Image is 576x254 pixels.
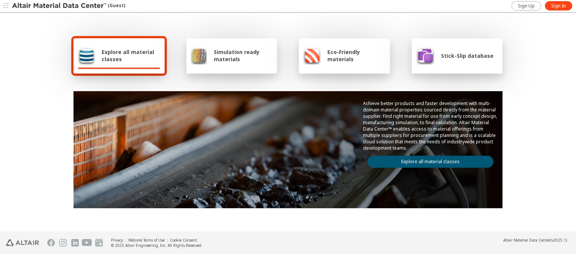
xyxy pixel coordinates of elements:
span: Simulation ready materials [214,48,273,63]
img: Eco-Friendly materials [303,47,321,65]
span: Explore all material classes [102,48,160,63]
span: Sign In [551,3,566,9]
a: Sign In [545,1,572,11]
span: Stick-Slip database [441,52,493,59]
a: Explore all material classes [367,156,493,168]
div: (v2025.1) [503,237,567,243]
a: Sign Up [511,1,541,11]
img: Explore all material classes [78,47,95,65]
div: (Guest) [12,2,125,10]
a: Website Terms of Use [128,237,165,243]
span: Eco-Friendly materials [327,48,385,63]
img: Altair Engineering [6,239,39,246]
a: Privacy [111,237,123,243]
a: Cookie Consent [170,237,197,243]
img: Altair Material Data Center [12,2,108,10]
div: © 2025 Altair Engineering, Inc. All Rights Reserved. [111,243,202,248]
p: Achieve better products and faster development with multi-domain material properties sourced dire... [363,100,498,151]
span: Sign Up [518,3,535,9]
img: Stick-Slip database [416,47,434,65]
span: Altair Material Data Center [503,237,550,243]
img: Simulation ready materials [191,47,207,65]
